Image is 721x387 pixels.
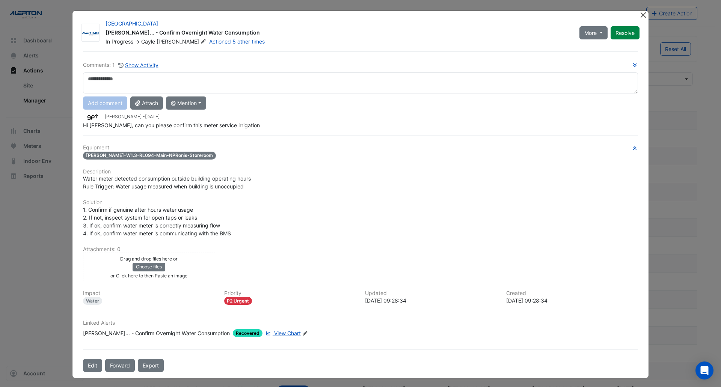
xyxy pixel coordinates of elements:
button: Edit [83,359,102,372]
div: Open Intercom Messenger [695,361,713,379]
img: Alerton [82,29,99,37]
span: 1. Confirm if genuine after hours water usage 2. If not, inspect system for open taps or leaks 3.... [83,206,231,236]
a: Export [138,359,164,372]
span: View Chart [274,330,301,336]
h6: Description [83,169,638,175]
h6: Priority [224,290,356,297]
span: -> [135,38,140,45]
span: Cayle [141,38,155,45]
small: or Click here to then Paste an image [110,273,187,279]
span: More [584,29,597,37]
fa-icon: Edit Linked Alerts [302,331,308,336]
small: [PERSON_NAME] - [105,113,160,120]
button: Attach [130,96,163,110]
small: Drag and drop files here or [120,256,178,262]
h6: Solution [83,199,638,206]
button: More [579,26,608,39]
span: In Progress [106,38,133,45]
span: [PERSON_NAME] [157,38,208,45]
div: P2 Urgent [224,297,252,305]
h6: Created [506,290,638,297]
div: Water [83,297,102,305]
h6: Impact [83,290,215,297]
div: [PERSON_NAME]... - Confirm Overnight Water Consumption [106,29,570,38]
div: [DATE] 09:28:34 [506,297,638,304]
button: Close [639,11,647,19]
button: Resolve [611,26,640,39]
h6: Attachments: 0 [83,246,638,253]
div: [PERSON_NAME]... - Confirm Overnight Water Consumption [83,329,230,337]
button: Forward [105,359,135,372]
a: [GEOGRAPHIC_DATA] [106,20,158,27]
span: Hi [PERSON_NAME], can you please confirm this meter service irrigation [83,122,260,128]
span: [PERSON_NAME]-W1.3-RL094-Main-NPRonis-Storeroom [83,152,216,160]
button: Choose files [133,263,165,271]
button: @ Mention [166,96,206,110]
h6: Equipment [83,145,638,151]
span: Water meter detected consumption outside building operating hours Rule Trigger: Water usage measu... [83,175,251,190]
a: View Chart [264,329,301,337]
h6: Updated [365,290,497,297]
button: Show Activity [118,61,159,69]
div: [DATE] 09:28:34 [365,297,497,304]
span: Recovered [233,329,262,337]
a: Actioned 5 other times [209,38,265,45]
div: Comments: 1 [83,61,159,69]
img: GPT Retail [83,113,102,121]
h6: Linked Alerts [83,320,638,326]
span: 2025-09-23 09:28:34 [145,114,160,119]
